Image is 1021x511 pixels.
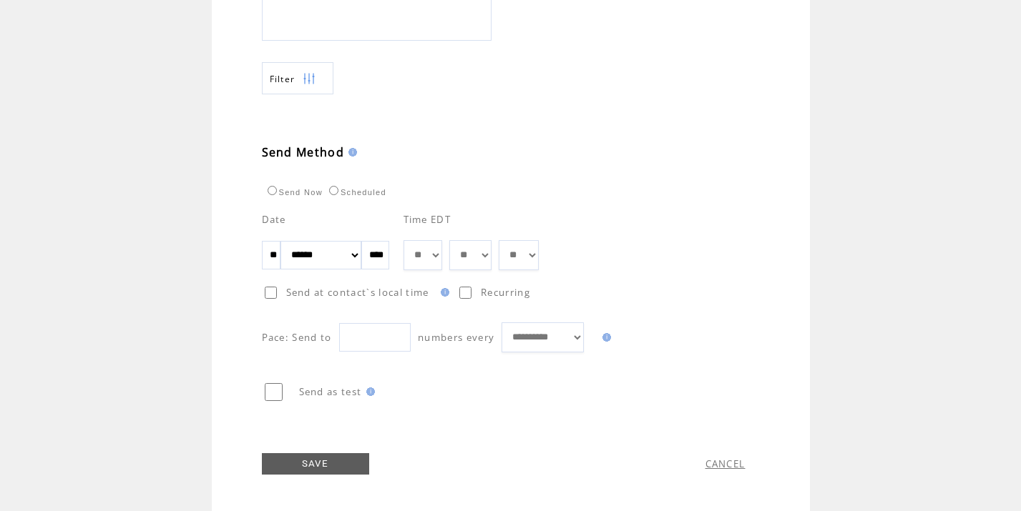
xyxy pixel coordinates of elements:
input: Send Now [268,186,277,195]
input: Scheduled [329,186,338,195]
a: SAVE [262,453,369,475]
a: CANCEL [705,457,746,470]
span: numbers every [418,331,494,344]
span: Time EDT [404,213,451,226]
img: help.gif [344,148,357,157]
label: Scheduled [326,188,386,197]
a: Filter [262,62,333,94]
img: help.gif [362,387,375,396]
span: Send at contact`s local time [286,286,429,299]
span: Show filters [270,73,295,85]
span: Date [262,213,286,226]
img: help.gif [598,333,611,342]
label: Send Now [264,188,323,197]
span: Send as test [299,385,362,398]
img: help.gif [436,288,449,297]
span: Recurring [481,286,530,299]
img: filters.png [303,63,316,95]
span: Pace: Send to [262,331,332,344]
span: Send Method [262,144,345,160]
